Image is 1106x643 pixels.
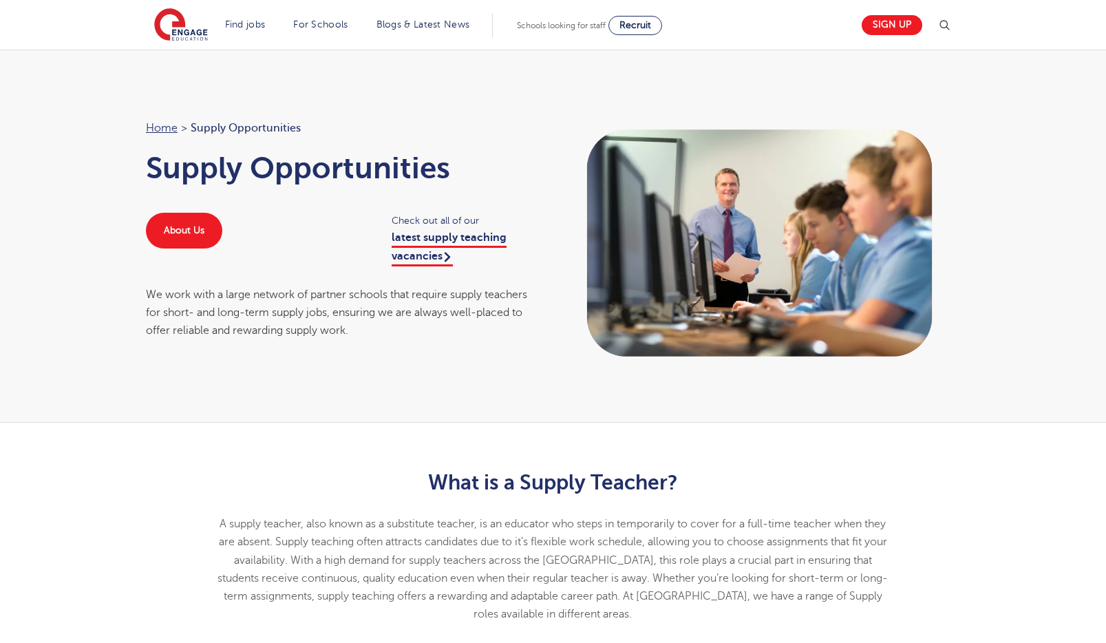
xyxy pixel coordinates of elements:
span: Recruit [619,20,651,30]
div: We work with a large network of partner schools that require supply teachers for short- and long-... [146,286,540,340]
span: > [181,122,187,134]
span: Supply Opportunities [191,119,301,137]
a: About Us [146,213,222,249]
a: Home [146,122,178,134]
a: Recruit [608,16,662,35]
span: Schools looking for staff [517,21,606,30]
nav: breadcrumb [146,119,540,137]
p: A supply teacher, also known as a substitute teacher, is an educator who steps in temporarily to ... [215,515,891,624]
img: Engage Education [154,8,208,43]
a: Blogs & Latest News [376,19,470,30]
a: Sign up [862,15,922,35]
span: Check out all of our [392,213,540,229]
h2: What is a Supply Teacher? [215,471,891,494]
h1: Supply Opportunities [146,151,540,185]
a: latest supply teaching vacancies [392,231,507,266]
a: Find jobs [225,19,266,30]
a: For Schools [293,19,348,30]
